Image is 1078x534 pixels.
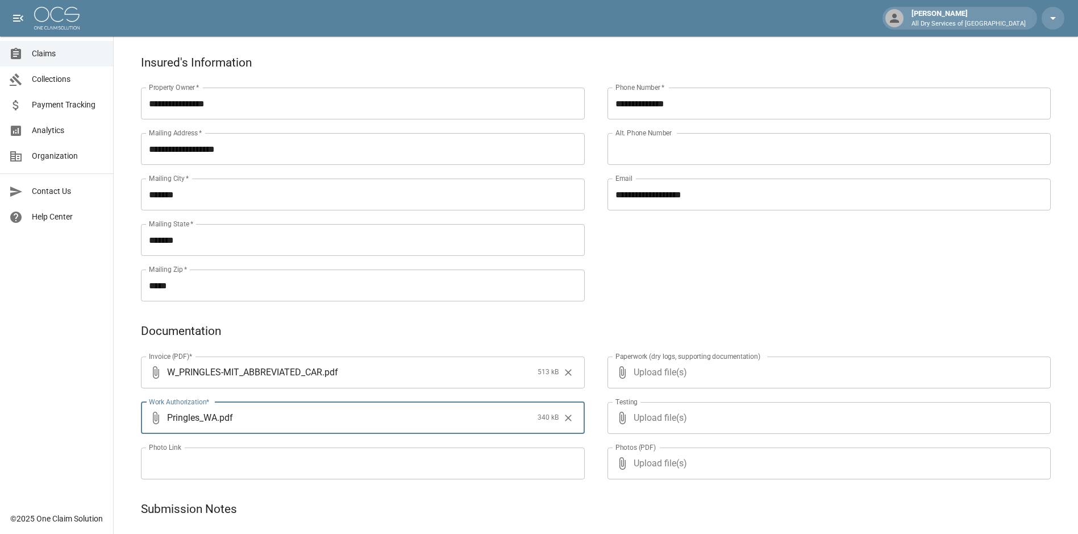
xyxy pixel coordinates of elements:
label: Mailing Zip [149,264,188,274]
p: All Dry Services of [GEOGRAPHIC_DATA] [911,19,1026,29]
span: Upload file(s) [634,402,1021,434]
label: Email [615,173,632,183]
label: Photos (PDF) [615,442,656,452]
label: Work Authorization* [149,397,210,407]
label: Testing [615,397,638,407]
span: Analytics [32,125,104,136]
span: Organization [32,150,104,162]
label: Invoice (PDF)* [149,351,193,361]
span: 340 kB [538,412,559,424]
label: Paperwork (dry logs, supporting documentation) [615,351,760,361]
button: open drawer [7,7,30,30]
label: Alt. Phone Number [615,128,672,138]
label: Photo Link [149,442,181,452]
button: Clear [560,364,577,381]
span: Upload file(s) [634,357,1021,388]
span: . pdf [322,366,338,379]
label: Property Owner [149,82,199,92]
label: Phone Number [615,82,664,92]
label: Mailing City [149,173,189,183]
span: Payment Tracking [32,99,104,111]
span: 513 kB [538,367,559,378]
button: Clear [560,409,577,427]
div: © 2025 One Claim Solution [10,513,103,524]
span: Help Center [32,211,104,223]
span: W_PRINGLES-MIT_ABBREVIATED_CAR [167,366,322,379]
span: Pringles_WA [167,411,217,424]
span: . pdf [217,411,233,424]
label: Mailing State [149,219,193,229]
img: ocs-logo-white-transparent.png [34,7,80,30]
span: Contact Us [32,185,104,197]
span: Collections [32,73,104,85]
div: [PERSON_NAME] [907,8,1030,28]
label: Mailing Address [149,128,202,138]
span: Claims [32,48,104,60]
span: Upload file(s) [634,448,1021,479]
